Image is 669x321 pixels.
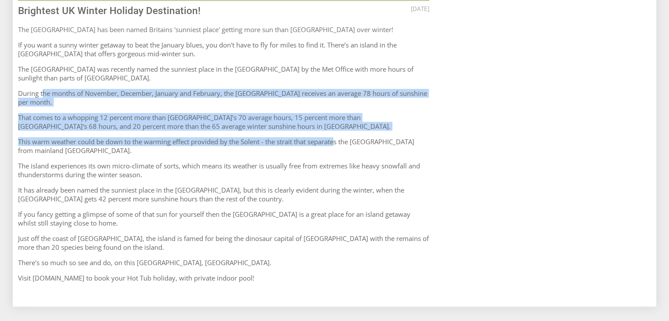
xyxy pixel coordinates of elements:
p: If you fancy getting a glimpse of some of that sun for yourself then the [GEOGRAPHIC_DATA] is a g... [18,210,429,227]
p: The island experiences its own micro-climate of sorts, which means its weather is usually free fr... [18,161,429,179]
p: Just off the coast of [GEOGRAPHIC_DATA], the island is famed for being the dinosaur capital of [G... [18,234,429,252]
p: There's so much so see and do, on this [GEOGRAPHIC_DATA], [GEOGRAPHIC_DATA]. [18,258,429,267]
p: That comes to a whopping 12 percent more than [GEOGRAPHIC_DATA]’s 70 average hours, 15 percent mo... [18,113,429,131]
p: The [GEOGRAPHIC_DATA] was recently named the sunniest place in the [GEOGRAPHIC_DATA] by the Met O... [18,65,429,82]
p: The [GEOGRAPHIC_DATA] has been named Britains 'sunniest place' getting more sun than [GEOGRAPHIC_... [18,25,429,34]
p: During the months of November, December, January and February, the [GEOGRAPHIC_DATA] receives an ... [18,89,429,106]
p: It has already been named the sunniest place in the [GEOGRAPHIC_DATA], but this is clearly eviden... [18,186,429,203]
time: [DATE] [411,5,429,13]
a: Brightest UK Winter Holiday Destination! [18,5,201,18]
span: Brightest UK Winter Holiday Destination! [18,5,201,16]
p: This warm weather could be down to the warming effect provided by the Solent - the strait that se... [18,137,429,155]
p: Visit [DOMAIN_NAME] to book your Hot Tub holiday, with private indoor pool! [18,274,429,282]
p: If you want a sunny winter getaway to beat the January blues, you don't have to fly for miles to ... [18,40,429,58]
